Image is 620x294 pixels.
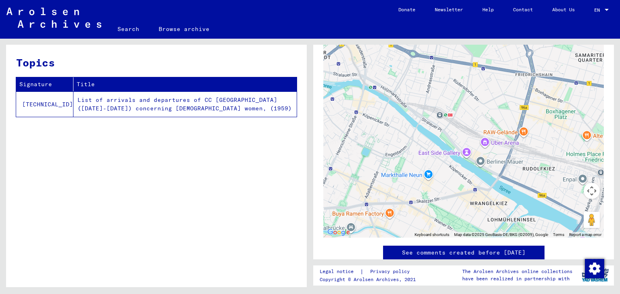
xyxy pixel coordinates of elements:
[16,91,73,117] td: [TECHNICAL_ID]
[584,212,600,228] button: Drag Pegman onto the map to open Street View
[364,267,419,276] a: Privacy policy
[584,183,600,199] button: Map camera controls
[584,259,604,278] div: Change consent
[108,19,149,39] a: Search
[16,55,296,70] h3: Topics
[320,267,419,276] div: |
[415,232,449,238] button: Keyboard shortcuts
[73,77,297,91] th: Title
[462,268,572,275] p: The Arolsen Archives online collections
[325,227,352,238] a: Open this area in Google Maps (opens a new window)
[325,227,352,238] img: Google
[320,276,419,283] p: Copyright © Arolsen Archives, 2021
[16,77,73,91] th: Signature
[149,19,219,39] a: Browse archive
[402,248,526,257] a: See comments created before [DATE]
[569,232,601,237] a: Report a map error
[553,232,564,237] a: Terms
[73,91,297,117] td: List of arrivals and departures of CC [GEOGRAPHIC_DATA] ([DATE]-[DATE]) concerning [DEMOGRAPHIC_D...
[6,8,101,28] img: Arolsen_neg.svg
[454,232,548,237] span: Map data ©2025 GeoBasis-DE/BKG (©2009), Google
[462,275,572,282] p: have been realized in partnership with
[594,7,603,13] span: EN
[580,265,610,285] img: yv_logo.png
[320,267,360,276] a: Legal notice
[585,259,604,278] img: Change consent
